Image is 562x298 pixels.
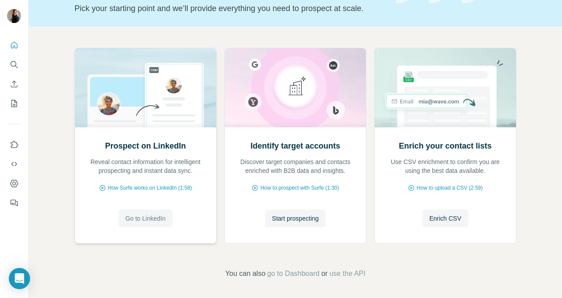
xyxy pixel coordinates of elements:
[84,157,207,175] p: Reveal contact information for intelligent prospecting and instant data sync.
[251,140,340,152] h2: Identify target accounts
[7,137,21,153] button: Use Surfe on LinkedIn
[429,214,461,223] span: Enrich CSV
[7,9,21,23] img: Avatar
[422,210,468,227] button: Enrich CSV
[7,156,21,172] button: Use Surfe API
[7,176,21,191] button: Dashboard
[374,48,516,127] img: Enrich your contact lists
[399,140,492,152] h2: Enrich your contact lists
[321,268,327,279] span: or
[7,37,21,53] button: Quick start
[225,268,266,279] span: You can also
[234,157,357,175] p: Discover target companies and contacts enriched with B2B data and insights.
[75,2,385,15] p: Pick your starting point and we’ll provide everything you need to prospect at scale.
[417,184,482,192] span: How to upload a CSV (2:59)
[7,195,21,211] button: Feedback
[75,48,216,127] img: Prospect on LinkedIn
[7,96,21,111] button: My lists
[105,140,186,152] h2: Prospect on LinkedIn
[272,214,319,223] span: Start prospecting
[7,76,21,92] button: Enrich CSV
[265,210,326,227] button: Start prospecting
[9,268,30,289] div: Open Intercom Messenger
[108,184,192,192] span: How Surfe works on LinkedIn (1:58)
[118,210,173,227] button: Go to LinkedIn
[384,157,507,175] p: Use CSV enrichment to confirm you are using the best data available.
[224,48,366,127] img: Identify target accounts
[267,268,319,279] button: go to Dashboard
[260,184,339,192] span: How to prospect with Surfe (1:30)
[329,268,365,279] button: use the API
[125,214,166,223] span: Go to LinkedIn
[7,57,21,73] button: Search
